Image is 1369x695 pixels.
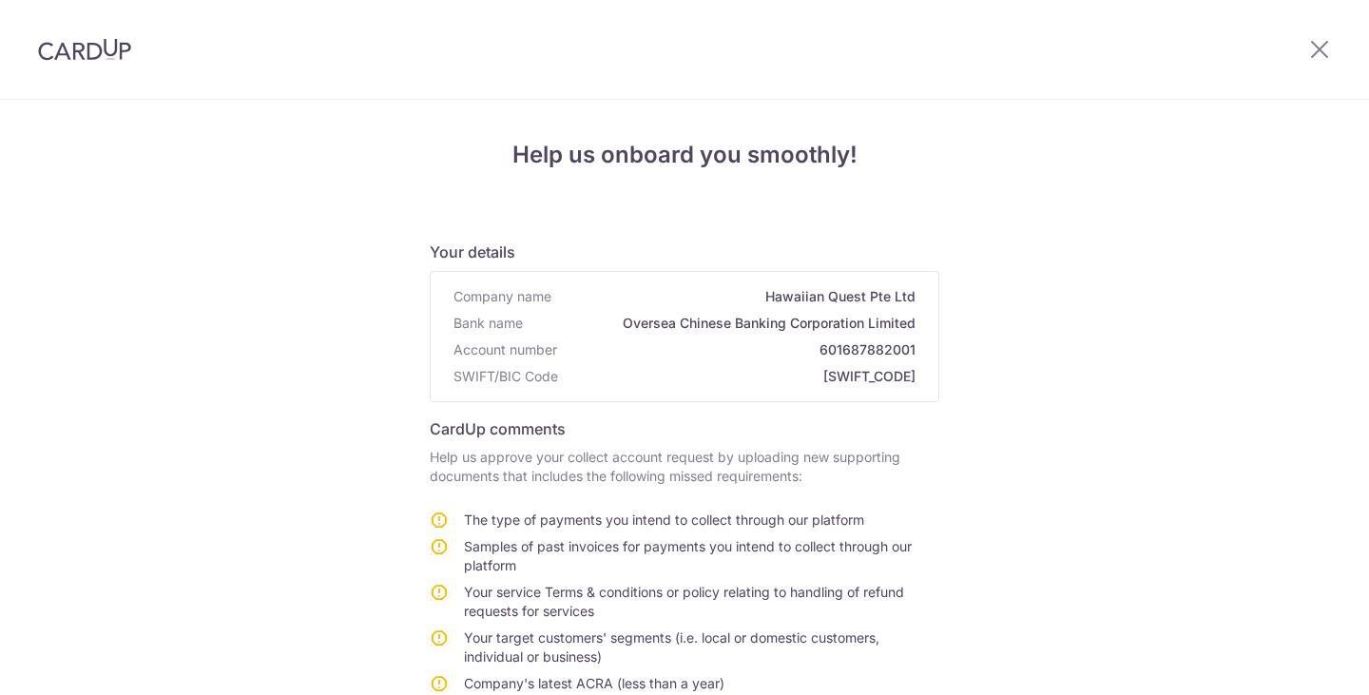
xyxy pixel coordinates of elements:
[430,417,939,440] h6: CardUp comments
[566,367,916,386] span: [SWIFT_CODE]
[38,38,131,61] img: CardUp
[453,340,557,359] span: Account number
[464,584,904,619] span: Your service Terms & conditions or policy relating to handling of refund requests for services
[565,340,916,359] span: 601687882001
[430,138,939,172] h4: Help us onboard you smoothly!
[559,287,916,306] span: Hawaiian Quest Pte Ltd
[430,448,939,486] p: Help us approve your collect account request by uploading new supporting documents that includes ...
[430,241,939,263] h6: Your details
[453,314,523,333] span: Bank name
[464,675,724,691] span: Company's latest ACRA (less than a year)
[464,629,879,665] span: Your target customers' segments (i.e. local or domestic customers, individual or business)
[453,287,551,306] span: Company name
[530,314,916,333] span: Oversea Chinese Banking Corporation Limited
[464,538,912,573] span: Samples of past invoices for payments you intend to collect through our platform
[464,512,864,528] span: The type of payments you intend to collect through our platform
[453,367,558,386] span: SWIFT/BIC Code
